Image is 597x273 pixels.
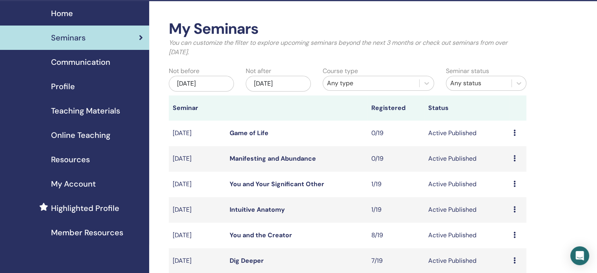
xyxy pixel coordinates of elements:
[51,129,110,141] span: Online Teaching
[230,154,316,163] a: Manifesting and Abundance
[51,202,119,214] span: Highlighted Profile
[323,66,358,76] label: Course type
[51,81,75,92] span: Profile
[169,121,226,146] td: [DATE]
[51,7,73,19] span: Home
[51,227,123,238] span: Member Resources
[169,20,526,38] h2: My Seminars
[230,129,268,137] a: Game of Life
[424,172,509,197] td: Active Published
[424,197,509,223] td: Active Published
[424,223,509,248] td: Active Published
[446,66,489,76] label: Seminar status
[51,56,110,68] span: Communication
[169,76,234,92] div: [DATE]
[246,66,271,76] label: Not after
[424,95,509,121] th: Status
[51,154,90,165] span: Resources
[367,172,424,197] td: 1/19
[51,32,86,44] span: Seminars
[246,76,311,92] div: [DATE]
[51,105,120,117] span: Teaching Materials
[169,95,226,121] th: Seminar
[327,79,415,88] div: Any type
[367,223,424,248] td: 8/19
[367,121,424,146] td: 0/19
[367,197,424,223] td: 1/19
[169,197,226,223] td: [DATE]
[169,66,199,76] label: Not before
[424,146,509,172] td: Active Published
[169,146,226,172] td: [DATE]
[450,79,508,88] div: Any status
[570,246,589,265] div: Open Intercom Messenger
[169,38,526,57] p: You can customize the filter to explore upcoming seminars beyond the next 3 months or check out s...
[230,257,264,265] a: Dig Deeper
[169,172,226,197] td: [DATE]
[424,121,509,146] td: Active Published
[367,95,424,121] th: Registered
[230,231,292,239] a: You and the Creator
[230,180,324,188] a: You and Your Significant Other
[230,205,285,214] a: Intuitive Anatomy
[169,223,226,248] td: [DATE]
[367,146,424,172] td: 0/19
[51,178,96,190] span: My Account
